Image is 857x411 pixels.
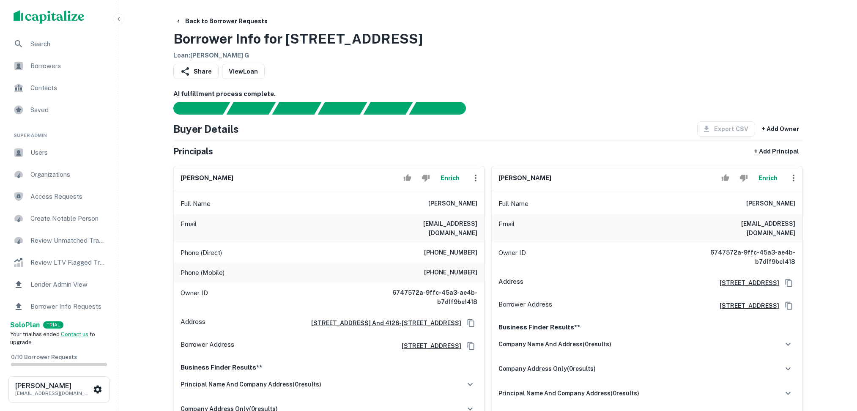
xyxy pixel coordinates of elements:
h6: principal name and company address ( 0 results) [498,389,639,398]
span: Search [30,39,106,49]
div: Principals found, AI now looking for contact information... [318,102,367,115]
button: [PERSON_NAME][EMAIL_ADDRESS][DOMAIN_NAME] [8,376,110,403]
p: Borrower Address [498,299,552,312]
p: Email [498,219,515,238]
a: Borrower Info Requests [7,296,111,317]
span: Users [30,148,106,158]
h6: [PERSON_NAME] [498,173,551,183]
div: Sending borrower request to AI... [163,102,227,115]
p: Phone (Direct) [181,248,222,258]
button: Reject [418,170,433,186]
button: Reject [736,170,751,186]
p: Owner ID [498,248,526,266]
span: Your trial has ended. to upgrade. [10,331,95,346]
button: Enrich [437,170,464,186]
button: Copy Address [465,317,477,329]
iframe: Chat Widget [815,343,857,384]
strong: Solo Plan [10,321,40,329]
span: Borrower Info Requests [30,301,106,312]
a: Access Requests [7,186,111,207]
li: Super Admin [7,122,111,142]
h6: [STREET_ADDRESS] [713,301,779,310]
a: Organizations [7,164,111,185]
button: Back to Borrower Requests [172,14,271,29]
a: SoloPlan [10,320,40,330]
button: + Add Owner [758,121,802,137]
a: [STREET_ADDRESS] [713,278,779,288]
p: Business Finder Results** [181,362,477,373]
div: Documents found, AI parsing details... [272,102,321,115]
span: 0 / 10 Borrower Requests [11,354,77,360]
button: Enrich [755,170,782,186]
button: Accept [718,170,733,186]
p: Borrower Address [181,340,234,352]
a: Contacts [7,78,111,98]
span: Contacts [30,83,106,93]
span: Organizations [30,170,106,180]
h4: Buyer Details [173,121,239,137]
button: Copy Address [783,299,795,312]
p: Address [181,317,205,329]
a: Search [7,34,111,54]
button: Copy Address [783,277,795,289]
h6: 6747572a-9ffc-45a3-ae4b-b7d1f9be1418 [694,248,795,266]
h6: [PERSON_NAME] [428,199,477,209]
button: Copy Address [465,340,477,352]
p: Phone (Mobile) [181,268,225,278]
a: ViewLoan [222,64,265,79]
a: Review LTV Flagged Transactions [7,252,111,273]
h6: company name and address ( 0 results) [498,340,611,349]
p: Full Name [181,199,211,209]
h6: principal name and company address ( 0 results) [181,380,321,389]
div: Borrowers [7,56,111,76]
h6: Loan : [PERSON_NAME] G [173,51,423,60]
h5: Principals [173,145,213,158]
a: Contact us [61,331,88,337]
h6: [EMAIL_ADDRESS][DOMAIN_NAME] [694,219,795,238]
div: Principals found, still searching for contact information. This may take time... [363,102,413,115]
button: + Add Principal [751,144,802,159]
a: [STREET_ADDRESS] [395,341,461,351]
a: [STREET_ADDRESS] And 4126-[STREET_ADDRESS] [304,318,461,328]
button: Accept [400,170,415,186]
span: Access Requests [30,192,106,202]
div: AI fulfillment process complete. [409,102,476,115]
div: Your request is received and processing... [226,102,276,115]
h6: AI fulfillment process complete. [173,89,802,99]
h6: [PHONE_NUMBER] [424,268,477,278]
span: Review LTV Flagged Transactions [30,258,106,268]
p: [EMAIL_ADDRESS][DOMAIN_NAME] [15,389,91,397]
a: Create Notable Person [7,208,111,229]
p: Full Name [498,199,528,209]
img: capitalize-logo.png [14,10,85,24]
a: Users [7,142,111,163]
span: Lender Admin View [30,279,106,290]
span: Create Notable Person [30,214,106,224]
h6: [PERSON_NAME] [746,199,795,209]
a: Saved [7,100,111,120]
div: TRIAL [43,321,63,329]
h6: [PERSON_NAME] [15,383,91,389]
p: Owner ID [181,288,208,307]
p: Business Finder Results** [498,322,795,332]
span: Saved [30,105,106,115]
h6: [PHONE_NUMBER] [424,248,477,258]
h3: Borrower Info for [STREET_ADDRESS] [173,29,423,49]
span: Review Unmatched Transactions [30,236,106,246]
h6: [EMAIL_ADDRESS][DOMAIN_NAME] [376,219,477,238]
a: Lender Admin View [7,274,111,295]
p: Email [181,219,197,238]
h6: [PERSON_NAME] [181,173,233,183]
